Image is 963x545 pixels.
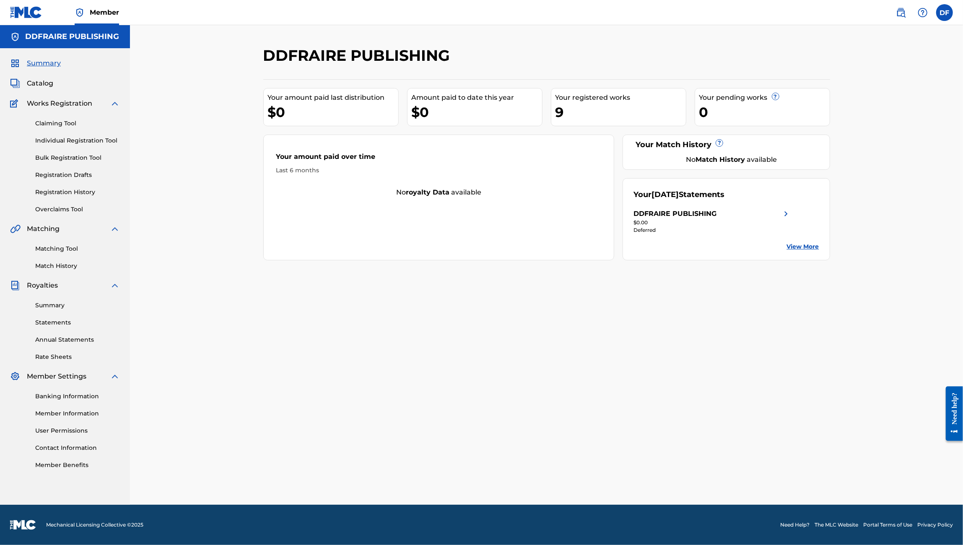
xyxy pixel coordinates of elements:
img: Top Rightsholder [75,8,85,18]
a: SummarySummary [10,58,61,68]
img: Works Registration [10,99,21,109]
div: DDFRAIRE PUBLISHING [633,209,716,219]
h2: DDFRAIRE PUBLISHING [263,46,454,65]
a: Summary [35,301,120,310]
a: Member Benefits [35,461,120,470]
a: Portal Terms of Use [863,521,912,529]
img: expand [110,99,120,109]
span: Matching [27,224,60,234]
span: Catalog [27,78,53,88]
div: 0 [699,103,830,122]
img: Accounts [10,32,20,42]
div: $0 [268,103,398,122]
div: Your Match History [633,139,819,151]
div: Your Statements [633,189,724,200]
div: Your amount paid last distribution [268,93,398,103]
img: Matching [10,224,21,234]
span: Mechanical Licensing Collective © 2025 [46,521,143,529]
a: Overclaims Tool [35,205,120,214]
img: logo [10,520,36,530]
a: Privacy Policy [917,521,953,529]
div: No available [264,187,614,197]
div: Deferred [633,226,791,234]
img: MLC Logo [10,6,42,18]
h5: DDFRAIRE PUBLISHING [25,32,119,42]
a: The MLC Website [815,521,858,529]
img: Royalties [10,280,20,291]
div: Your pending works [699,93,830,103]
a: View More [787,242,819,251]
strong: Match History [696,156,745,163]
a: Banking Information [35,392,120,401]
a: Need Help? [780,521,810,529]
a: Registration Drafts [35,171,120,179]
img: expand [110,224,120,234]
a: Bulk Registration Tool [35,153,120,162]
a: Contact Information [35,444,120,452]
a: Claiming Tool [35,119,120,128]
img: search [896,8,906,18]
div: Amount paid to date this year [412,93,542,103]
a: Match History [35,262,120,270]
a: Public Search [893,4,909,21]
span: Summary [27,58,61,68]
span: Member Settings [27,371,86,381]
div: Your registered works [555,93,686,103]
span: Royalties [27,280,58,291]
span: Works Registration [27,99,92,109]
div: Help [914,4,931,21]
a: User Permissions [35,426,120,435]
div: Your amount paid over time [276,152,602,166]
div: 9 [555,103,686,122]
img: Member Settings [10,371,20,381]
img: Summary [10,58,20,68]
div: $0 [412,103,542,122]
a: Annual Statements [35,335,120,344]
a: DDFRAIRE PUBLISHINGright chevron icon$0.00Deferred [633,209,791,234]
img: expand [110,280,120,291]
a: Statements [35,318,120,327]
span: ? [772,93,779,100]
a: Matching Tool [35,244,120,253]
a: Rate Sheets [35,353,120,361]
div: $0.00 [633,219,791,226]
strong: royalty data [406,188,449,196]
img: help [918,8,928,18]
a: Individual Registration Tool [35,136,120,145]
img: expand [110,371,120,381]
div: No available [644,155,819,165]
div: Last 6 months [276,166,602,175]
a: Member Information [35,409,120,418]
span: Member [90,8,119,17]
iframe: Resource Center [940,377,963,450]
span: [DATE] [652,190,679,199]
a: CatalogCatalog [10,78,53,88]
img: right chevron icon [781,209,791,219]
a: Registration History [35,188,120,197]
div: User Menu [936,4,953,21]
span: ? [716,140,723,146]
img: Catalog [10,78,20,88]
